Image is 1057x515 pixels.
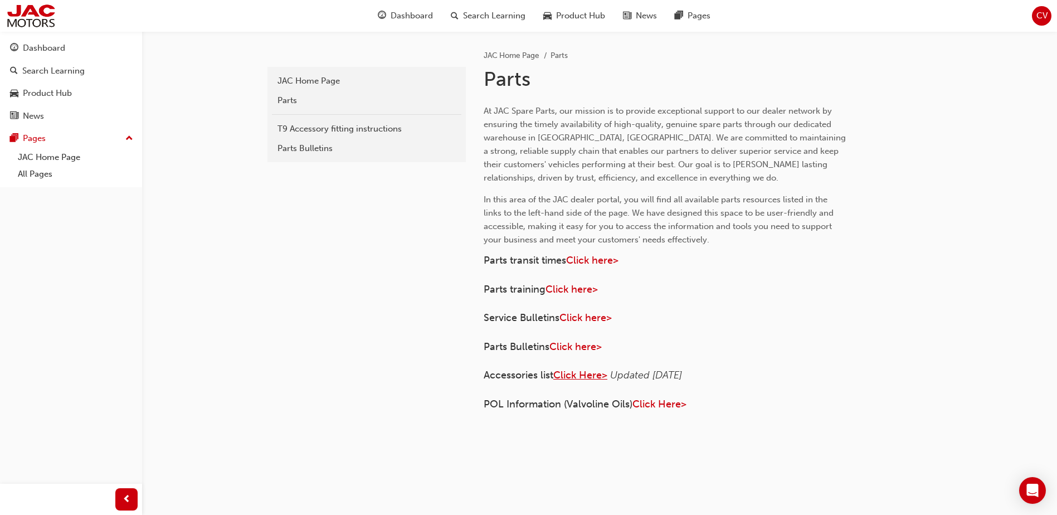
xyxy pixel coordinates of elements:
[675,9,683,23] span: pages-icon
[23,42,65,55] div: Dashboard
[369,4,442,27] a: guage-iconDashboard
[277,142,456,155] div: Parts Bulletins
[6,3,56,28] img: jac-portal
[13,166,138,183] a: All Pages
[610,369,682,381] span: Updated [DATE]
[484,369,553,381] span: Accessories list
[4,106,138,127] a: News
[688,9,710,22] span: Pages
[272,71,461,91] a: JAC Home Page
[636,9,657,22] span: News
[378,9,386,23] span: guage-icon
[614,4,666,27] a: news-iconNews
[272,91,461,110] a: Parts
[666,4,719,27] a: pages-iconPages
[23,132,46,145] div: Pages
[277,75,456,88] div: JAC Home Page
[549,341,602,353] a: Click here>
[484,254,566,266] span: Parts transit times
[632,398,686,410] a: Click Here>
[553,369,607,381] a: Click Here>
[484,283,545,295] span: Parts training
[566,254,618,266] a: Click here>
[125,132,133,146] span: up-icon
[10,43,18,54] span: guage-icon
[1036,9,1048,22] span: CV
[277,94,456,107] div: Parts
[484,51,539,60] a: JAC Home Page
[277,123,456,135] div: T9 Accessory fitting instructions
[4,83,138,104] a: Product Hub
[1032,6,1051,26] button: CV
[559,312,612,324] a: Click here>
[4,128,138,149] button: Pages
[484,398,632,410] span: POL Information (Valvoline Oils)
[451,9,459,23] span: search-icon
[1019,477,1046,504] div: Open Intercom Messenger
[23,87,72,100] div: Product Hub
[556,9,605,22] span: Product Hub
[463,9,525,22] span: Search Learning
[391,9,433,22] span: Dashboard
[10,134,18,144] span: pages-icon
[10,66,18,76] span: search-icon
[484,341,549,353] span: Parts Bulletins
[4,36,138,128] button: DashboardSearch LearningProduct HubNews
[22,65,85,77] div: Search Learning
[4,38,138,59] a: Dashboard
[484,195,836,245] span: In this area of the JAC dealer portal, you will find all available parts resources listed in the ...
[484,106,848,183] span: At JAC Spare Parts, our mission is to provide exceptional support to our dealer network by ensuri...
[10,111,18,122] span: news-icon
[4,61,138,81] a: Search Learning
[484,312,559,324] span: Service Bulletins
[623,9,631,23] span: news-icon
[543,9,552,23] span: car-icon
[13,149,138,166] a: JAC Home Page
[551,50,568,62] li: Parts
[484,67,849,91] h1: Parts
[272,139,461,158] a: Parts Bulletins
[442,4,534,27] a: search-iconSearch Learning
[123,493,131,507] span: prev-icon
[545,283,598,295] a: Click here>
[10,89,18,99] span: car-icon
[272,119,461,139] a: T9 Accessory fitting instructions
[534,4,614,27] a: car-iconProduct Hub
[23,110,44,123] div: News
